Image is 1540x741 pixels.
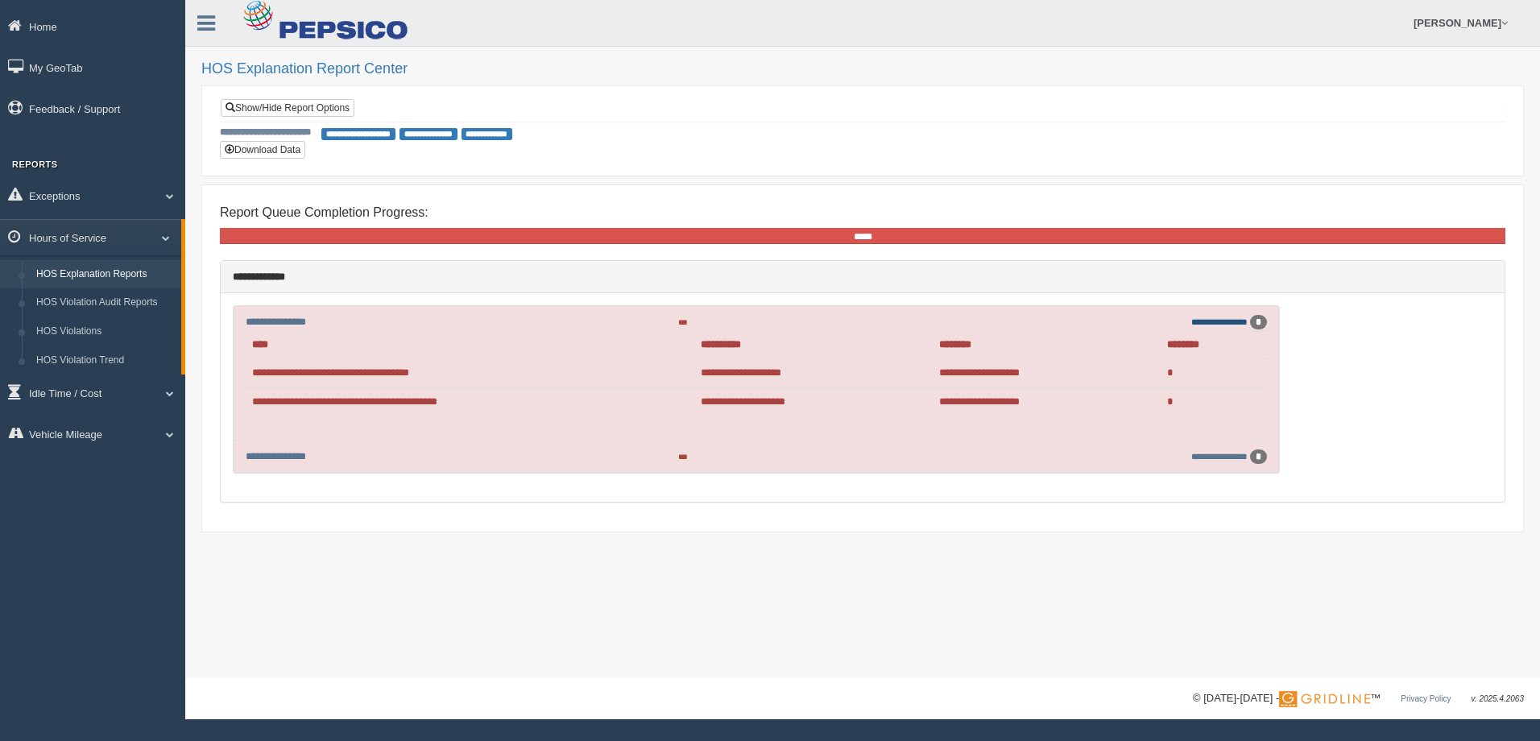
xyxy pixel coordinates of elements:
img: Gridline [1279,691,1370,707]
button: Download Data [220,141,305,159]
a: HOS Explanation Reports [29,260,181,289]
a: Privacy Policy [1401,694,1451,703]
div: © [DATE]-[DATE] - ™ [1193,690,1524,707]
a: HOS Violation Audit Reports [29,288,181,317]
h4: Report Queue Completion Progress: [220,205,1505,220]
span: v. 2025.4.2063 [1472,694,1524,703]
a: HOS Violation Trend [29,346,181,375]
h2: HOS Explanation Report Center [201,61,1524,77]
a: HOS Violations [29,317,181,346]
a: Show/Hide Report Options [221,99,354,117]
